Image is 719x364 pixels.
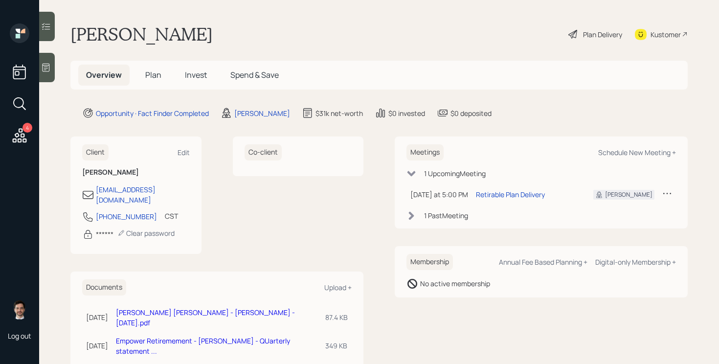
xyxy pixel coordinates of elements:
div: No active membership [420,278,490,289]
div: [PHONE_NUMBER] [96,211,157,222]
div: 1 Upcoming Meeting [424,168,486,179]
span: Overview [86,69,122,80]
div: [PERSON_NAME] [605,190,652,199]
a: [PERSON_NAME] [PERSON_NAME] - [PERSON_NAME] - [DATE].pdf [116,308,295,327]
div: 4 [22,123,32,133]
div: Digital-only Membership + [595,257,676,267]
div: Annual Fee Based Planning + [499,257,587,267]
h1: [PERSON_NAME] [70,23,213,45]
span: Spend & Save [230,69,279,80]
div: CST [165,211,178,221]
h6: Membership [406,254,453,270]
div: [DATE] [86,341,108,351]
div: $0 deposited [450,108,492,118]
div: 1 Past Meeting [424,210,468,221]
h6: Client [82,144,109,160]
div: Kustomer [651,29,681,40]
div: 87.4 KB [325,312,348,322]
h6: Meetings [406,144,444,160]
h6: [PERSON_NAME] [82,168,190,177]
div: $31k net-worth [315,108,363,118]
div: [PERSON_NAME] [234,108,290,118]
a: Empower Retiremement - [PERSON_NAME] - QUarterly statement ... [116,336,290,356]
div: [DATE] [86,312,108,322]
div: Clear password [117,228,175,238]
div: 349 KB [325,341,348,351]
div: [EMAIL_ADDRESS][DOMAIN_NAME] [96,184,190,205]
div: Opportunity · Fact Finder Completed [96,108,209,118]
div: Retirable Plan Delivery [476,189,545,200]
h6: Co-client [245,144,282,160]
div: Edit [178,148,190,157]
span: Invest [185,69,207,80]
div: Schedule New Meeting + [598,148,676,157]
span: Plan [145,69,161,80]
img: jonah-coleman-headshot.png [10,300,29,319]
h6: Documents [82,279,126,296]
div: [DATE] at 5:00 PM [410,189,468,200]
div: Upload + [324,283,352,292]
div: Plan Delivery [583,29,622,40]
div: Log out [8,331,31,341]
div: $0 invested [388,108,425,118]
